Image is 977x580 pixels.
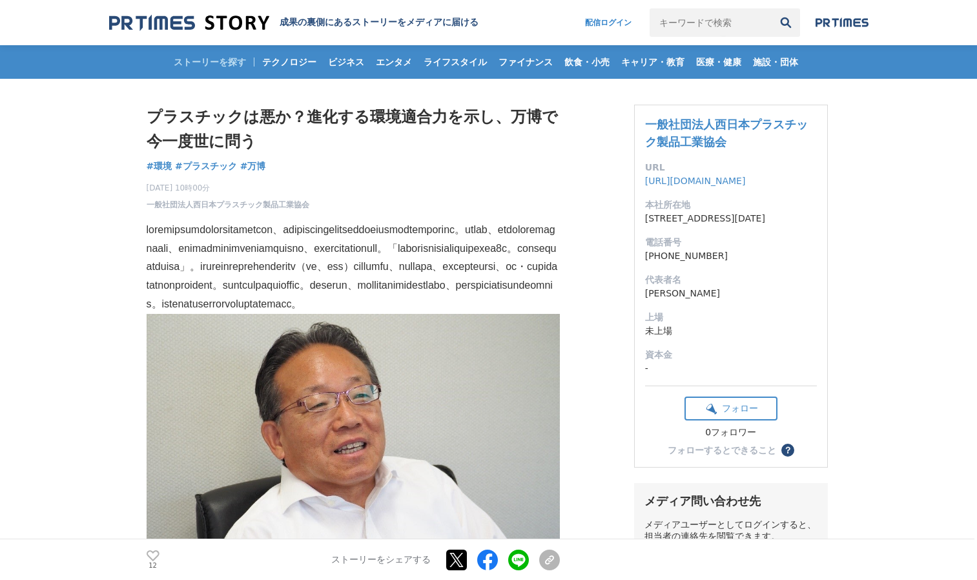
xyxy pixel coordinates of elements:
dd: [PERSON_NAME] [645,287,817,300]
span: #環境 [147,160,172,172]
dd: [PHONE_NUMBER] [645,249,817,263]
dt: URL [645,161,817,174]
a: エンタメ [371,45,417,79]
span: 医療・健康 [691,56,746,68]
span: #万博 [240,160,266,172]
dt: 上場 [645,311,817,324]
span: エンタメ [371,56,417,68]
button: ？ [781,444,794,457]
a: 飲食・小売 [559,45,615,79]
a: ライフスタイル [418,45,492,79]
span: ？ [783,446,792,455]
a: 一般社団法人西日本プラスチック製品工業協会 [147,199,309,211]
a: #万博 [240,160,266,173]
span: ファイナンス [493,56,558,68]
button: フォロー [684,397,777,420]
span: #プラスチック [175,160,237,172]
span: ビジネス [323,56,369,68]
a: #プラスチック [175,160,237,173]
button: 検索 [772,8,800,37]
span: [DATE] 10時00分 [147,182,309,194]
div: 0フォロワー [684,427,777,439]
dt: 資本金 [645,348,817,362]
dd: - [645,362,817,375]
a: 医療・健康 [691,45,746,79]
h1: プラスチックは悪か？進化する環境適合力を示し、万博で今一度世に問う [147,105,560,154]
input: キーワードで検索 [650,8,772,37]
a: 一般社団法人西日本プラスチック製品工業協会 [645,118,808,149]
a: 成果の裏側にあるストーリーをメディアに届ける 成果の裏側にあるストーリーをメディアに届ける [109,14,478,32]
p: ストーリーをシェアする [331,554,431,566]
a: #環境 [147,160,172,173]
dd: 未上場 [645,324,817,338]
div: メディアユーザーとしてログインすると、担当者の連絡先を閲覧できます。 [644,519,818,543]
span: 飲食・小売 [559,56,615,68]
img: prtimes [816,17,869,28]
h2: 成果の裏側にあるストーリーをメディアに届ける [280,17,478,28]
a: ファイナンス [493,45,558,79]
a: テクノロジー [257,45,322,79]
a: [URL][DOMAIN_NAME] [645,176,746,186]
a: キャリア・教育 [616,45,690,79]
a: 配信ログイン [572,8,644,37]
p: 12 [147,563,159,569]
dt: 代表者名 [645,273,817,287]
div: フォローするとできること [668,446,776,455]
dt: 本社所在地 [645,198,817,212]
dt: 電話番号 [645,236,817,249]
span: 施設・団体 [748,56,803,68]
span: キャリア・教育 [616,56,690,68]
dd: [STREET_ADDRESS][DATE] [645,212,817,225]
div: メディア問い合わせ先 [644,493,818,509]
span: テクノロジー [257,56,322,68]
span: ライフスタイル [418,56,492,68]
img: 成果の裏側にあるストーリーをメディアに届ける [109,14,269,32]
a: 施設・団体 [748,45,803,79]
a: ビジネス [323,45,369,79]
